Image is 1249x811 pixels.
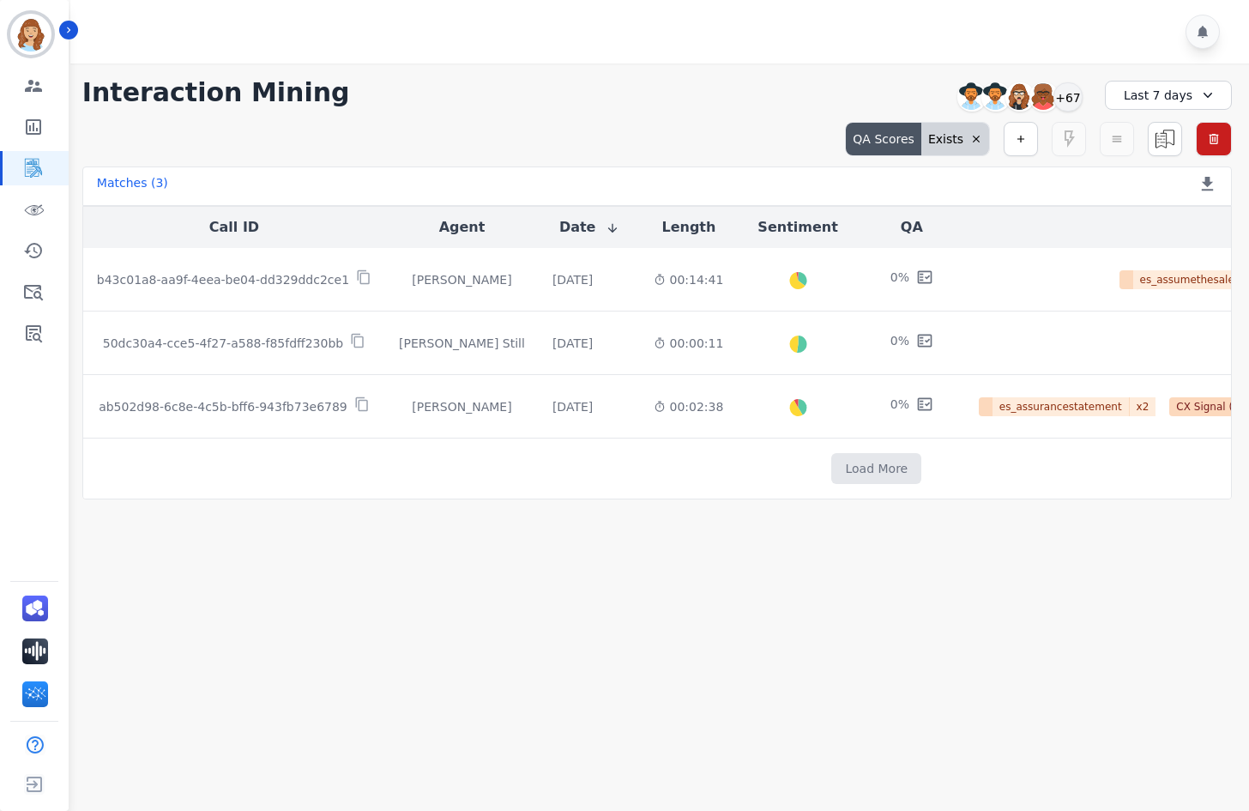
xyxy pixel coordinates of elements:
div: Last 7 days [1105,81,1232,110]
div: QA Scores [846,123,921,155]
button: QA [901,217,923,238]
div: +67 [1053,82,1083,112]
div: 0% [890,396,909,417]
img: Bordered avatar [10,14,51,55]
div: 0% [890,269,909,290]
div: Exists [921,123,989,155]
span: x 2 [1130,397,1156,416]
h1: Interaction Mining [82,77,350,108]
span: es_assurancestatement [993,397,1130,416]
div: 00:00:11 [654,335,723,352]
button: Date [559,217,620,238]
span: es_assumethesale [1133,270,1242,289]
button: Sentiment [757,217,837,238]
button: Call ID [209,217,259,238]
p: 50dc30a4-cce5-4f27-a588-f85fdff230bb [103,335,343,352]
div: 00:02:38 [654,398,723,415]
div: [DATE] [552,398,593,415]
div: [DATE] [552,335,593,352]
p: ab502d98-6c8e-4c5b-bff6-943fb73e6789 [99,398,347,415]
button: Load More [831,453,921,484]
div: 0% [890,332,909,354]
div: [DATE] [552,271,593,288]
div: [PERSON_NAME] [399,398,525,415]
div: [PERSON_NAME] [399,271,525,288]
div: 00:14:41 [654,271,723,288]
div: Matches ( 3 ) [97,174,168,198]
button: Length [661,217,715,238]
div: [PERSON_NAME] Still [399,335,525,352]
button: Agent [439,217,486,238]
p: b43c01a8-aa9f-4eea-be04-dd329ddc2ce1 [97,271,349,288]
